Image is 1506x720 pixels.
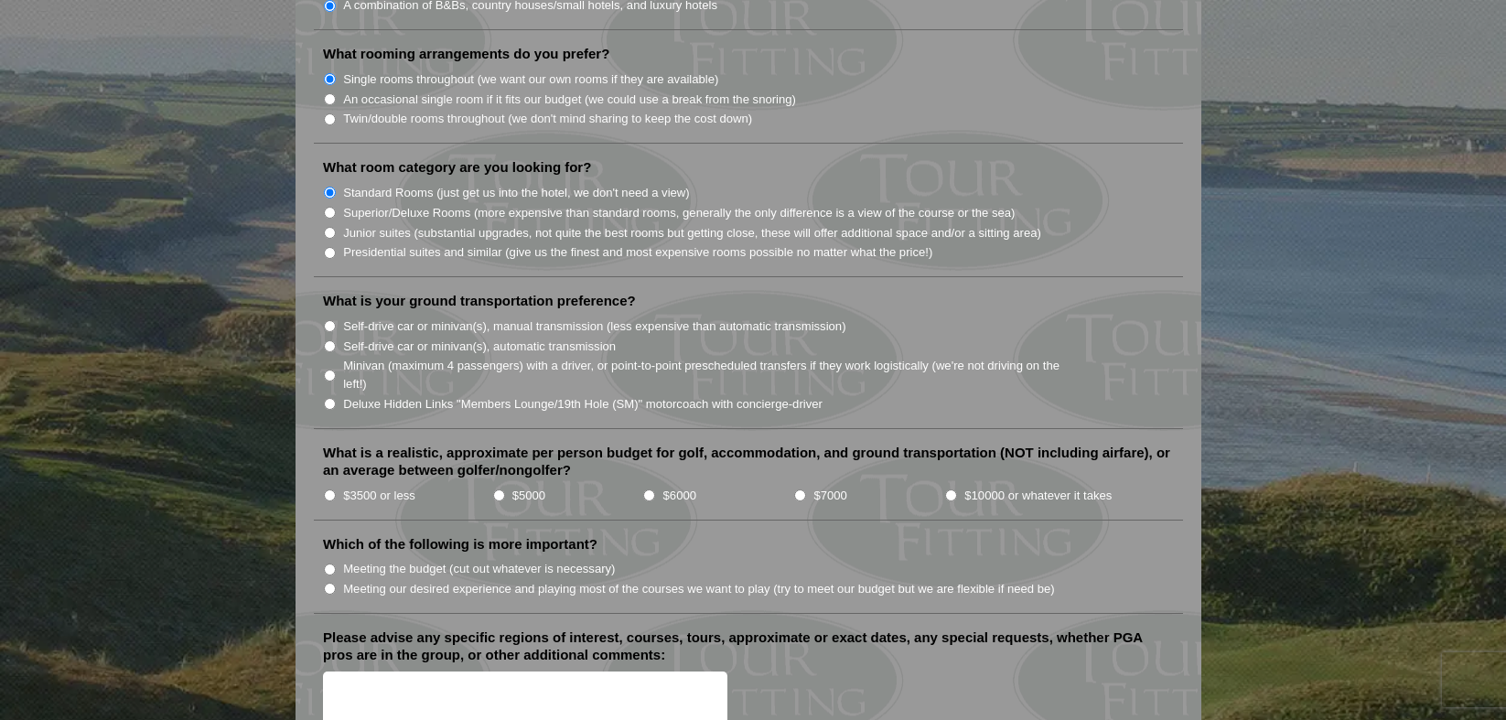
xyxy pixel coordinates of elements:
[343,110,752,128] label: Twin/double rooms throughout (we don't mind sharing to keep the cost down)
[323,444,1174,479] label: What is a realistic, approximate per person budget for golf, accommodation, and ground transporta...
[343,357,1079,392] label: Minivan (maximum 4 passengers) with a driver, or point-to-point prescheduled transfers if they wo...
[343,243,932,262] label: Presidential suites and similar (give us the finest and most expensive rooms possible no matter w...
[343,560,615,578] label: Meeting the budget (cut out whatever is necessary)
[343,184,690,202] label: Standard Rooms (just get us into the hotel, we don't need a view)
[343,70,718,89] label: Single rooms throughout (we want our own rooms if they are available)
[343,487,415,505] label: $3500 or less
[813,487,846,505] label: $7000
[343,91,796,109] label: An occasional single room if it fits our budget (we could use a break from the snoring)
[964,487,1112,505] label: $10000 or whatever it takes
[323,535,597,553] label: Which of the following is more important?
[343,317,845,336] label: Self-drive car or minivan(s), manual transmission (less expensive than automatic transmission)
[343,224,1041,242] label: Junior suites (substantial upgrades, not quite the best rooms but getting close, these will offer...
[323,629,1174,664] label: Please advise any specific regions of interest, courses, tours, approximate or exact dates, any s...
[323,158,591,177] label: What room category are you looking for?
[663,487,696,505] label: $6000
[323,292,636,310] label: What is your ground transportation preference?
[343,204,1015,222] label: Superior/Deluxe Rooms (more expensive than standard rooms, generally the only difference is a vie...
[343,580,1055,598] label: Meeting our desired experience and playing most of the courses we want to play (try to meet our b...
[512,487,545,505] label: $5000
[323,45,609,63] label: What rooming arrangements do you prefer?
[343,395,823,414] label: Deluxe Hidden Links "Members Lounge/19th Hole (SM)" motorcoach with concierge-driver
[343,338,616,356] label: Self-drive car or minivan(s), automatic transmission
